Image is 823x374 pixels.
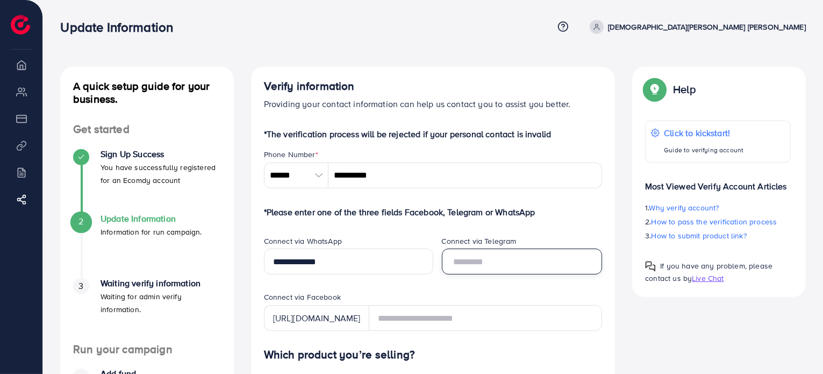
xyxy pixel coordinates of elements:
[645,80,664,99] img: Popup guide
[442,236,517,246] label: Connect via Telegram
[608,20,806,33] p: [DEMOGRAPHIC_DATA][PERSON_NAME] [PERSON_NAME]
[264,348,603,362] h4: Which product you’re selling?
[264,236,342,246] label: Connect via WhatsApp
[11,15,30,34] img: logo
[60,19,182,35] h3: Update Information
[692,273,724,284] span: Live Chat
[264,128,603,140] p: *The verification process will be rejected if your personal contact is invalid
[60,80,234,105] h4: A quick setup guide for your business.
[649,202,719,213] span: Why verify account?
[645,229,791,242] p: 3.
[101,149,221,159] h4: Sign Up Success
[101,161,221,187] p: You have successfully registered for an Ecomdy account
[652,216,777,227] span: How to pass the verification process
[60,343,234,356] h4: Run your campaign
[60,278,234,343] li: Waiting verify information
[60,214,234,278] li: Update Information
[585,20,806,34] a: [DEMOGRAPHIC_DATA][PERSON_NAME] [PERSON_NAME]
[264,305,369,331] div: [URL][DOMAIN_NAME]
[673,83,696,96] p: Help
[664,126,743,139] p: Click to kickstart!
[60,149,234,214] li: Sign Up Success
[264,149,318,160] label: Phone Number
[645,171,791,193] p: Most Viewed Verify Account Articles
[264,292,341,302] label: Connect via Facebook
[101,225,202,238] p: Information for run campaign.
[101,290,221,316] p: Waiting for admin verify information.
[60,123,234,136] h4: Get started
[645,260,772,284] span: If you have any problem, please contact us by
[645,261,656,272] img: Popup guide
[78,280,83,292] span: 3
[264,97,603,110] p: Providing your contact information can help us contact you to assist you better.
[101,278,221,288] h4: Waiting verify information
[264,80,603,93] h4: Verify information
[645,215,791,228] p: 2.
[652,230,747,241] span: How to submit product link?
[101,214,202,224] h4: Update Information
[78,215,83,228] span: 2
[645,201,791,214] p: 1.
[777,326,815,366] iframe: Chat
[664,144,743,157] p: Guide to verifying account
[264,206,603,218] p: *Please enter one of the three fields Facebook, Telegram or WhatsApp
